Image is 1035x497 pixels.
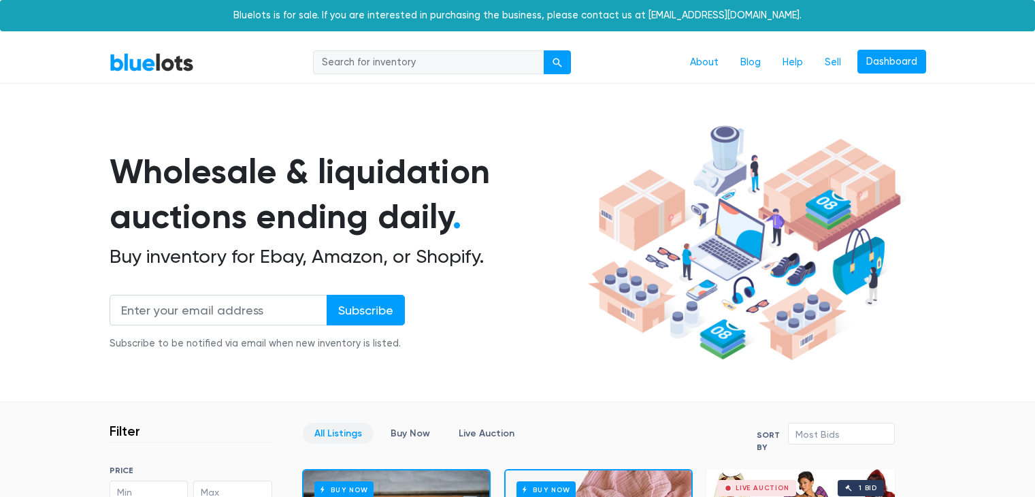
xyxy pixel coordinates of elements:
a: About [679,50,729,76]
a: Live Auction [447,423,526,444]
div: 1 bid [859,485,877,492]
h2: Buy inventory for Ebay, Amazon, or Shopify. [110,245,583,268]
a: Blog [729,50,772,76]
div: Subscribe to be notified via email when new inventory is listed. [110,336,405,351]
span: . [453,196,461,237]
h6: PRICE [110,466,272,475]
a: Help [772,50,814,76]
a: BlueLots [110,52,194,72]
img: hero-ee84e7d0318cb26816c560f6b4441b76977f77a177738b4e94f68c95b2b83dbb.png [583,119,906,367]
h1: Wholesale & liquidation auctions ending daily [110,149,583,240]
a: Sell [814,50,852,76]
a: All Listings [303,423,374,444]
label: Sort By [757,429,783,453]
input: Subscribe [327,295,405,325]
a: Dashboard [857,50,926,74]
input: Enter your email address [110,295,327,325]
a: Buy Now [379,423,442,444]
div: Live Auction [736,485,789,492]
h3: Filter [110,423,140,439]
input: Search for inventory [313,50,544,75]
